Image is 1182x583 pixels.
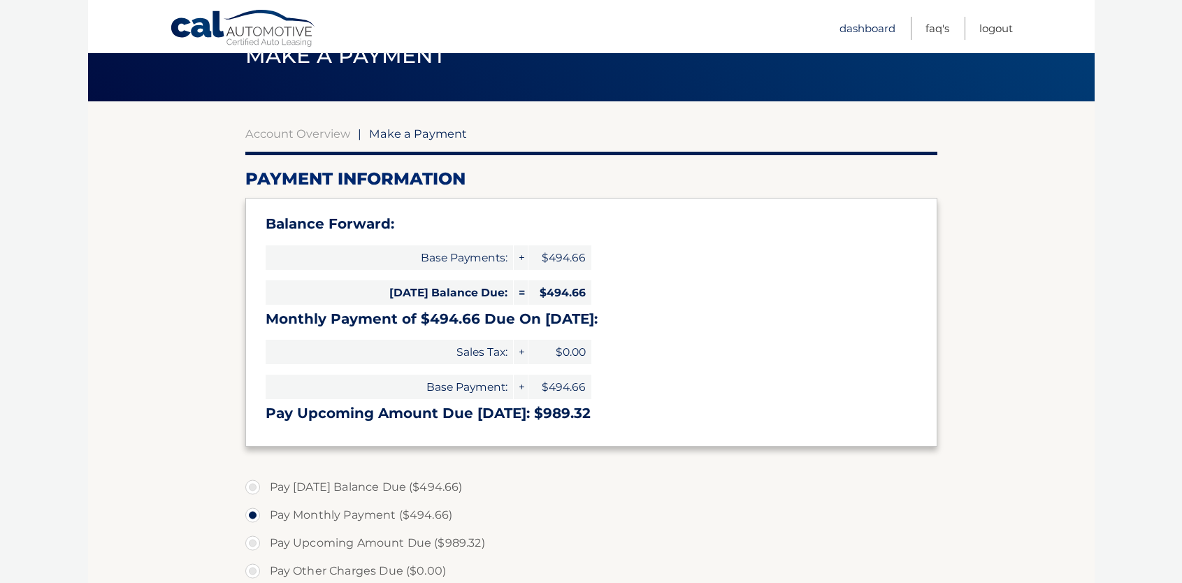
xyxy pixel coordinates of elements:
span: + [514,245,528,270]
h2: Payment Information [245,168,937,189]
span: + [514,340,528,364]
span: $0.00 [528,340,591,364]
span: [DATE] Balance Due: [266,280,513,305]
a: Logout [979,17,1013,40]
span: $494.66 [528,375,591,399]
span: | [358,127,361,141]
h3: Monthly Payment of $494.66 Due On [DATE]: [266,310,917,328]
label: Pay Monthly Payment ($494.66) [245,501,937,529]
a: Account Overview [245,127,350,141]
label: Pay [DATE] Balance Due ($494.66) [245,473,937,501]
span: = [514,280,528,305]
a: Dashboard [839,17,895,40]
span: + [514,375,528,399]
span: Make a Payment [245,43,446,69]
h3: Pay Upcoming Amount Due [DATE]: $989.32 [266,405,917,422]
span: $494.66 [528,280,591,305]
label: Pay Upcoming Amount Due ($989.32) [245,529,937,557]
span: $494.66 [528,245,591,270]
span: Base Payments: [266,245,513,270]
a: Cal Automotive [170,9,317,50]
span: Make a Payment [369,127,467,141]
span: Base Payment: [266,375,513,399]
a: FAQ's [925,17,949,40]
h3: Balance Forward: [266,215,917,233]
span: Sales Tax: [266,340,513,364]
